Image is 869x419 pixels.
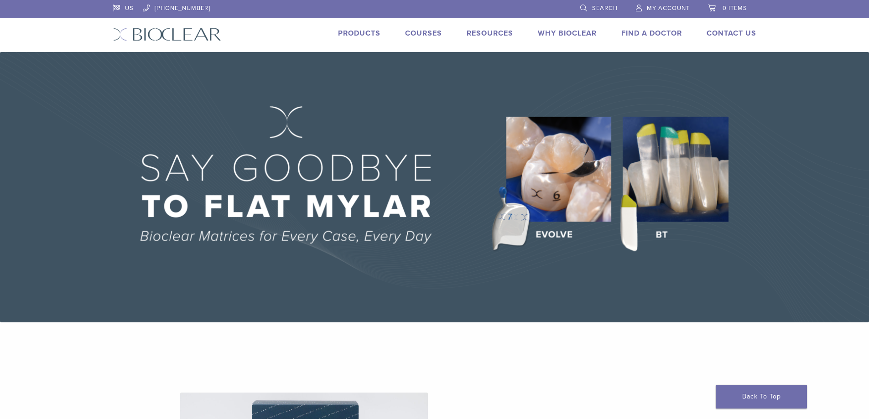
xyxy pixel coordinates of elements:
[647,5,690,12] span: My Account
[592,5,618,12] span: Search
[113,28,221,41] img: Bioclear
[338,29,380,38] a: Products
[707,29,756,38] a: Contact Us
[467,29,513,38] a: Resources
[716,385,807,409] a: Back To Top
[723,5,747,12] span: 0 items
[621,29,682,38] a: Find A Doctor
[405,29,442,38] a: Courses
[538,29,597,38] a: Why Bioclear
